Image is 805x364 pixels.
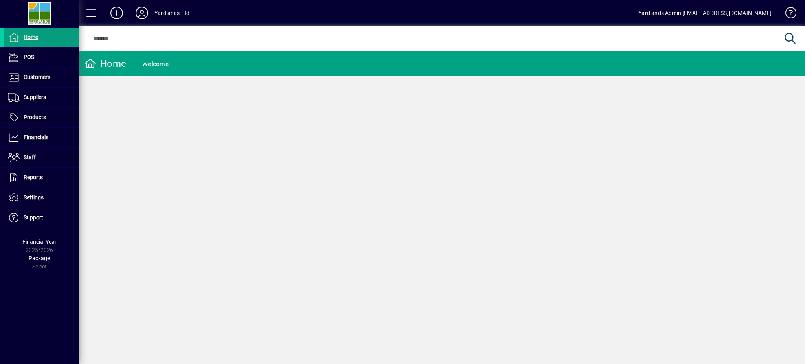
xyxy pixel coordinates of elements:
span: Reports [24,174,43,180]
span: POS [24,54,34,60]
span: Suppliers [24,94,46,100]
span: Settings [24,194,44,200]
span: Products [24,114,46,120]
a: Knowledge Base [779,2,795,27]
span: Staff [24,154,36,160]
span: Package [29,255,50,261]
a: Products [4,108,79,127]
div: Welcome [142,58,169,70]
span: Support [24,214,43,221]
a: Financials [4,128,79,147]
span: Financials [24,134,48,140]
a: Staff [4,148,79,167]
button: Profile [129,6,154,20]
span: Home [24,34,38,40]
div: Home [85,57,126,70]
a: POS [4,48,79,67]
a: Settings [4,188,79,208]
span: Customers [24,74,50,80]
a: Reports [4,168,79,188]
a: Suppliers [4,88,79,107]
span: Financial Year [22,239,57,245]
a: Customers [4,68,79,87]
div: Yardlands Admin [EMAIL_ADDRESS][DOMAIN_NAME] [638,7,772,19]
div: Yardlands Ltd [154,7,189,19]
button: Add [104,6,129,20]
a: Support [4,208,79,228]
